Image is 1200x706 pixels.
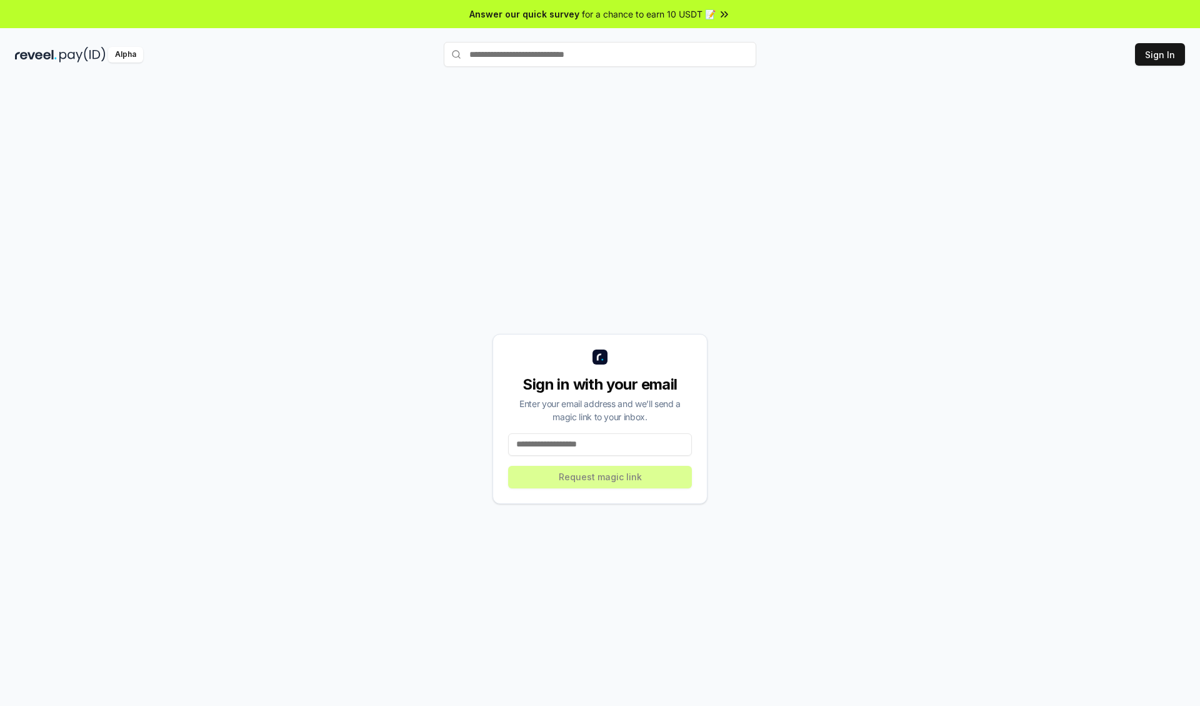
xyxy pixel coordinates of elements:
img: pay_id [59,47,106,63]
div: Sign in with your email [508,375,692,395]
img: logo_small [592,350,607,365]
img: reveel_dark [15,47,57,63]
div: Alpha [108,47,143,63]
span: for a chance to earn 10 USDT 📝 [582,8,716,21]
div: Enter your email address and we’ll send a magic link to your inbox. [508,397,692,423]
button: Sign In [1135,43,1185,66]
span: Answer our quick survey [469,8,579,21]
